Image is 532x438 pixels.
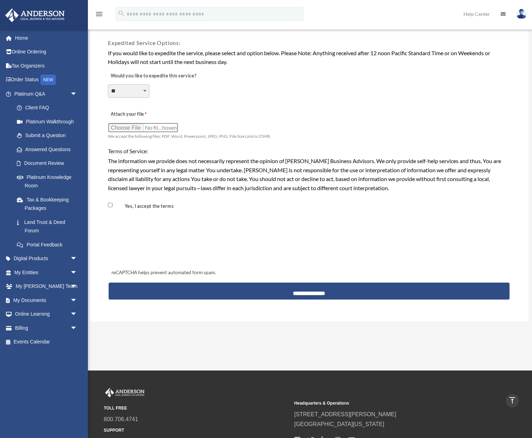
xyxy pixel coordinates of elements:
[5,87,88,101] a: Platinum Q&Aarrow_drop_down
[108,156,510,192] div: The information we provide does not necessarily represent the opinion of [PERSON_NAME] Business A...
[108,39,181,46] span: Expedited Service Options:
[10,170,88,193] a: Platinum Knowledge Room
[5,45,88,59] a: Online Ordering
[10,142,88,156] a: Answered Questions
[108,49,510,66] div: If you would like to expedite the service, please select and option below. Please Note: Anything ...
[5,279,88,294] a: My [PERSON_NAME] Teamarrow_drop_down
[10,101,88,115] a: Client FAQ
[104,388,146,397] img: Anderson Advisors Platinum Portal
[70,321,84,335] span: arrow_drop_down
[294,421,384,427] a: [GEOGRAPHIC_DATA][US_STATE]
[104,427,289,434] small: SUPPORT
[108,134,271,139] span: We accept the following files: PDF, Word, Powerpoint, JPEG, PNG. File Size Limit is 25MB.
[70,87,84,101] span: arrow_drop_down
[294,400,480,407] small: Headquarters & Operations
[5,335,88,349] a: Events Calendar
[70,252,84,266] span: arrow_drop_down
[5,293,88,307] a: My Documentsarrow_drop_down
[117,9,125,17] i: search
[10,238,88,252] a: Portal Feedback
[70,279,84,294] span: arrow_drop_down
[95,10,103,18] i: menu
[114,203,177,210] label: Yes, I accept the terms
[109,269,509,277] div: reCAPTCHA helps prevent automated form spam.
[5,307,88,321] a: Online Learningarrow_drop_down
[10,129,88,143] a: Submit a Question
[5,321,88,335] a: Billingarrow_drop_down
[104,405,289,412] small: TOLL FREE
[508,396,517,405] i: vertical_align_top
[109,227,216,255] iframe: reCAPTCHA
[10,215,88,238] a: Land Trust & Deed Forum
[10,193,88,215] a: Tax & Bookkeeping Packages
[5,252,88,266] a: Digital Productsarrow_drop_down
[516,9,527,19] img: User Pic
[104,416,138,422] a: 800.706.4741
[10,156,84,170] a: Document Review
[5,265,88,279] a: My Entitiesarrow_drop_down
[108,110,178,120] label: Attach your file
[108,71,198,81] label: Would you like to expedite this service?
[5,31,88,45] a: Home
[294,411,396,417] a: [STREET_ADDRESS][PERSON_NAME]
[5,59,88,73] a: Tax Organizers
[95,12,103,18] a: menu
[108,147,510,155] h4: Terms of Service:
[70,293,84,308] span: arrow_drop_down
[505,393,520,408] a: vertical_align_top
[70,265,84,280] span: arrow_drop_down
[5,73,88,87] a: Order StatusNEW
[40,75,56,85] div: NEW
[70,307,84,322] span: arrow_drop_down
[10,115,88,129] a: Platinum Walkthrough
[3,8,67,22] img: Anderson Advisors Platinum Portal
